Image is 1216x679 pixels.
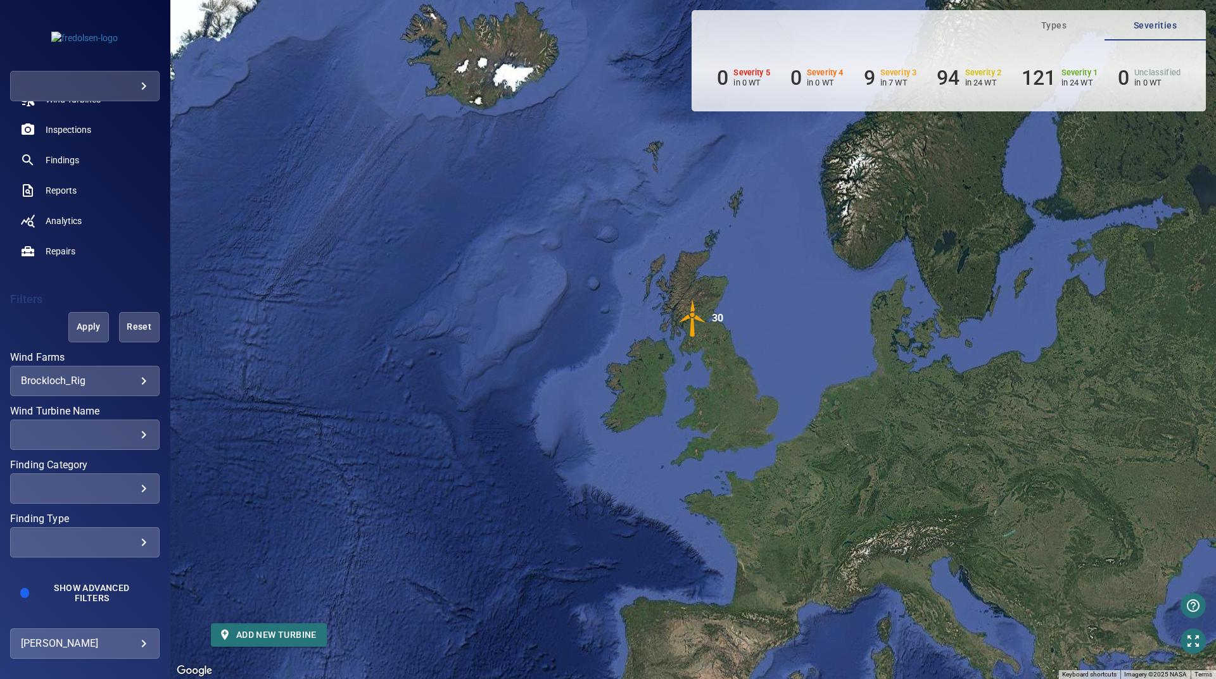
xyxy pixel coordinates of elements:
div: [PERSON_NAME] [21,633,149,654]
button: Add new turbine [211,623,327,647]
li: Severity Unclassified [1118,66,1181,90]
h4: Filters [10,293,160,306]
span: Show Advanced Filters [42,583,142,603]
img: fredolsen-logo [51,32,118,44]
div: Finding Type [10,527,160,558]
h6: Severity 4 [807,68,844,77]
h6: 0 [790,66,802,90]
span: Reports [46,184,77,197]
a: analytics noActive [10,206,160,236]
span: Add new turbine [221,627,317,643]
p: in 0 WT [1134,78,1181,87]
h6: Severity 5 [733,68,770,77]
span: Analytics [46,215,82,227]
h6: 94 [937,66,959,90]
label: Wind Turbine Name [10,406,160,416]
div: Brockloch_Rig [21,375,149,387]
span: Severities [1112,18,1198,34]
button: Keyboard shortcuts [1062,670,1117,679]
a: Open this area in Google Maps (opens a new window) [174,663,215,679]
li: Severity 4 [790,66,844,90]
label: Finding Category [10,460,160,470]
div: Wind Turbine Name [10,420,160,450]
a: Terms (opens in new tab) [1194,671,1212,678]
a: findings noActive [10,145,160,175]
span: Imagery ©2025 NASA [1124,671,1187,678]
div: Wind Farms [10,366,160,396]
img: Google [174,663,215,679]
span: Apply [84,319,93,335]
p: in 0 WT [733,78,770,87]
li: Severity 1 [1022,66,1098,90]
gmp-advanced-marker: 30 [674,299,712,339]
h6: Severity 1 [1061,68,1098,77]
li: Severity 2 [937,66,1001,90]
label: Finding Type [10,514,160,524]
label: Wind Farms [10,352,160,363]
h6: Unclassified [1134,68,1181,77]
span: Reset [135,319,144,335]
img: windFarmIconCat3.svg [674,299,712,337]
h6: 0 [717,66,728,90]
button: Show Advanced Filters [34,578,149,608]
p: in 24 WT [1061,78,1098,87]
button: Reset [119,312,160,342]
a: reports noActive [10,175,160,206]
p: in 7 WT [880,78,917,87]
h6: 121 [1022,66,1056,90]
div: 30 [712,299,723,337]
a: inspections noActive [10,115,160,145]
span: Findings [46,154,79,166]
h6: 9 [864,66,875,90]
h6: Severity 3 [880,68,917,77]
h6: Severity 2 [965,68,1002,77]
span: Types [1011,18,1097,34]
div: Finding Category [10,473,160,504]
h6: 0 [1118,66,1129,90]
span: Inspections [46,123,91,136]
button: Apply [68,312,109,342]
a: repairs noActive [10,236,160,266]
li: Severity 5 [717,66,770,90]
span: Repairs [46,245,75,258]
p: in 24 WT [965,78,1002,87]
p: in 0 WT [807,78,844,87]
li: Severity 3 [864,66,917,90]
div: fredolsen [10,71,160,101]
